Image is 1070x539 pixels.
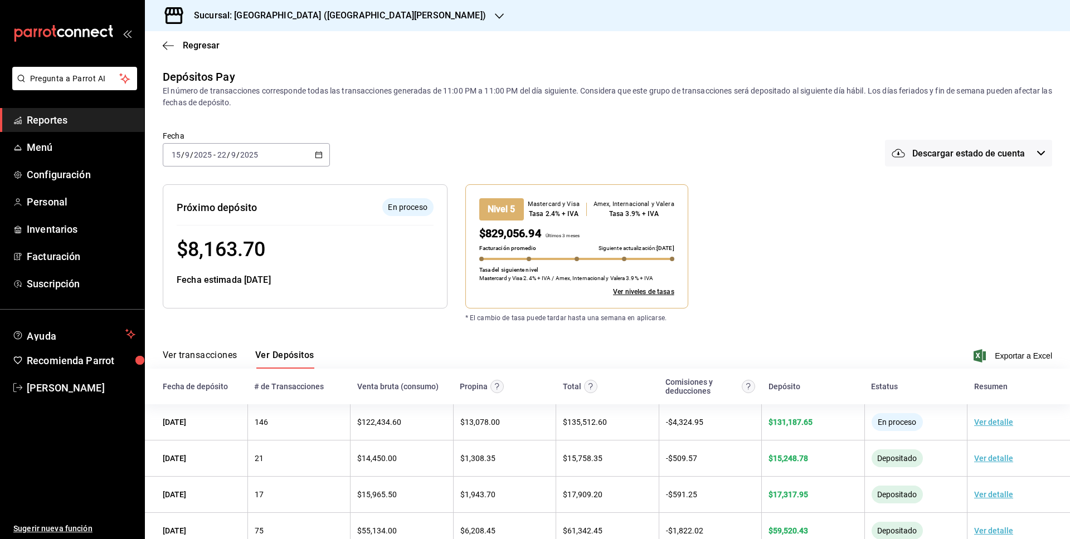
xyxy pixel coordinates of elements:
p: Siguiente actualización: [599,244,674,252]
td: 21 [247,440,350,477]
input: -- [231,150,236,159]
span: - $ 4,324.95 [666,418,703,427]
button: Regresar [163,40,220,51]
td: [DATE] [145,404,247,440]
input: -- [184,150,190,159]
div: El número de transacciones corresponde todas las transacciones generadas de 11:00 PM a 11:00 PM d... [163,85,1052,109]
a: Ver detalle [974,454,1013,463]
span: Pregunta a Parrot AI [30,73,120,85]
div: Fecha estimada [DATE] [177,273,434,287]
div: * El cambio de tasa puede tardar hasta una semana en aplicarse. [448,295,901,323]
span: Sugerir nueva función [13,523,135,535]
div: Tasa 3.9% + IVA [594,209,674,219]
a: Ver detalle [974,418,1013,427]
span: $ 131,187.65 [769,418,813,427]
span: Suscripción [27,276,135,291]
span: $ 13,078.00 [460,418,500,427]
input: ---- [240,150,259,159]
span: Inventarios [27,222,135,237]
input: -- [217,150,227,159]
span: Personal [27,194,135,209]
div: Total [563,382,581,391]
span: $829,056.94 [479,227,541,240]
div: Estatus [871,382,898,391]
td: [DATE] [145,440,247,477]
span: [PERSON_NAME] [27,380,135,395]
div: Depósito [769,382,800,391]
svg: Las propinas mostradas excluyen toda configuración de retención. [490,380,504,393]
span: Reportes [27,112,135,128]
span: $ 14,450.00 [357,454,397,463]
span: / [181,150,184,159]
span: $ 17,909.20 [563,490,602,499]
div: Propina [460,382,488,391]
svg: Contempla comisión de ventas y propinas, IVA, cancelaciones y devoluciones. [742,380,755,393]
span: Descargar estado de cuenta [912,148,1025,159]
span: [DATE] [656,245,674,251]
button: Ver Depósitos [255,350,314,369]
div: Depósitos Pay [163,68,235,85]
span: $ 135,512.60 [563,418,607,427]
span: Depositado [873,526,921,535]
span: Menú [27,140,135,155]
span: / [227,150,230,159]
div: El monto ha sido enviado a tu cuenta bancaria. Puede tardar en verse reflejado, según la entidad ... [872,449,923,467]
div: Fecha de depósito [163,382,228,391]
div: Resumen [974,382,1008,391]
p: Mastercard y Visa 2.4% + IVA / Amex, Internacional y Valera 3.9% + IVA [479,274,654,282]
input: ---- [193,150,212,159]
span: $ 1,308.35 [460,454,495,463]
button: open_drawer_menu [123,29,132,38]
p: Facturación promedio [479,244,537,252]
div: Próximo depósito [177,200,257,215]
span: / [190,150,193,159]
p: Últimos 3 meses [541,233,580,242]
span: Depositado [873,490,921,499]
span: En proceso [873,418,921,427]
span: $ 6,208.45 [460,526,495,535]
span: / [236,150,240,159]
label: Fecha [163,132,330,140]
button: Ver transacciones [163,350,237,369]
span: Facturación [27,249,135,264]
span: $ 15,248.78 [769,454,808,463]
button: Pregunta a Parrot AI [12,67,137,90]
span: - [213,150,216,159]
button: Descargar estado de cuenta [885,140,1052,166]
span: $ 15,758.35 [563,454,602,463]
div: Nivel 5 [479,198,524,220]
div: Mastercard y Visa [528,200,580,209]
a: Pregunta a Parrot AI [8,81,137,92]
span: Recomienda Parrot [27,353,135,368]
div: Amex, Internacional y Valera [594,200,674,209]
span: - $ 591.25 [666,490,697,499]
span: En proceso [383,202,431,213]
td: 17 [247,477,350,513]
a: Ver todos los niveles de tasas [613,287,674,297]
div: El depósito aún no se ha enviado a tu cuenta bancaria. [872,413,923,431]
div: El depósito aún no se ha enviado a tu cuenta bancaria. [382,198,434,216]
span: $ 17,317.95 [769,490,808,499]
span: Configuración [27,167,135,182]
h3: Sucursal: [GEOGRAPHIC_DATA] ([GEOGRAPHIC_DATA][PERSON_NAME]) [185,9,486,22]
span: $ 59,520.43 [769,526,808,535]
span: $ 122,434.60 [357,418,401,427]
div: # de Transacciones [254,382,324,391]
p: Tasa del siguiente nivel [479,266,538,274]
span: Regresar [183,40,220,51]
span: - $ 509.57 [666,454,697,463]
a: Ver detalle [974,526,1013,535]
span: Depositado [873,454,921,463]
td: [DATE] [145,477,247,513]
span: $ 1,943.70 [460,490,495,499]
button: Exportar a Excel [976,349,1052,362]
div: Comisiones y deducciones [665,378,738,395]
svg: Este monto equivale al total de la venta más otros abonos antes de aplicar comisión e IVA. [584,380,597,393]
span: $ 55,134.00 [357,526,397,535]
div: navigation tabs [163,350,314,369]
div: Tasa 2.4% + IVA [528,209,580,219]
input: -- [171,150,181,159]
div: El monto ha sido enviado a tu cuenta bancaria. Puede tardar en verse reflejado, según la entidad ... [872,486,923,503]
span: Ayuda [27,327,121,341]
